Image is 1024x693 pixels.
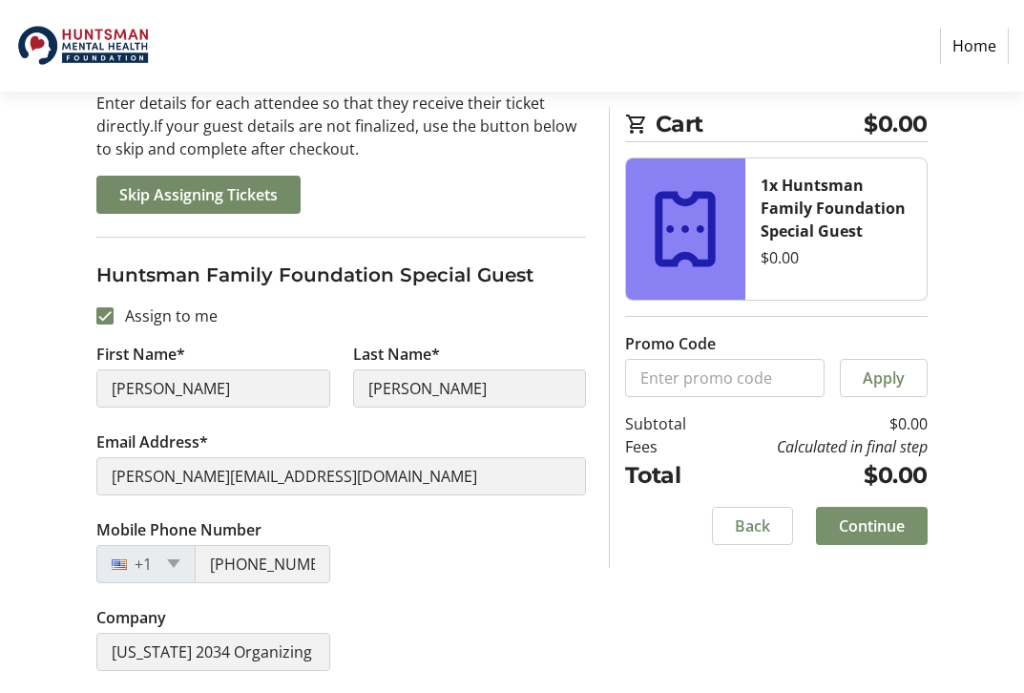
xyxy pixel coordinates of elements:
[735,514,770,537] span: Back
[96,176,301,214] button: Skip Assigning Tickets
[96,261,586,289] h3: Huntsman Family Foundation Special Guest
[15,8,151,84] img: Huntsman Mental Health Foundation's Logo
[353,343,440,366] label: Last Name*
[940,28,1009,64] a: Home
[625,411,712,434] td: Subtotal
[119,183,278,206] span: Skip Assigning Tickets
[96,343,185,366] label: First Name*
[840,358,928,396] button: Apply
[864,107,928,140] span: $0.00
[863,366,905,388] span: Apply
[195,545,329,583] input: (201) 555-0123
[96,518,261,541] label: Mobile Phone Number
[712,457,927,491] td: $0.00
[712,434,927,457] td: Calculated in final step
[712,411,927,434] td: $0.00
[761,174,906,241] strong: 1x Huntsman Family Foundation Special Guest
[96,430,208,453] label: Email Address*
[712,507,793,545] button: Back
[96,606,166,629] label: Company
[114,304,218,327] label: Assign to me
[625,434,712,457] td: Fees
[96,92,586,160] p: Enter details for each attendee so that they receive their ticket directly. If your guest details...
[761,245,911,268] div: $0.00
[839,514,905,537] span: Continue
[625,358,825,396] input: Enter promo code
[625,331,716,354] label: Promo Code
[816,507,928,545] button: Continue
[656,107,864,140] span: Cart
[625,457,712,491] td: Total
